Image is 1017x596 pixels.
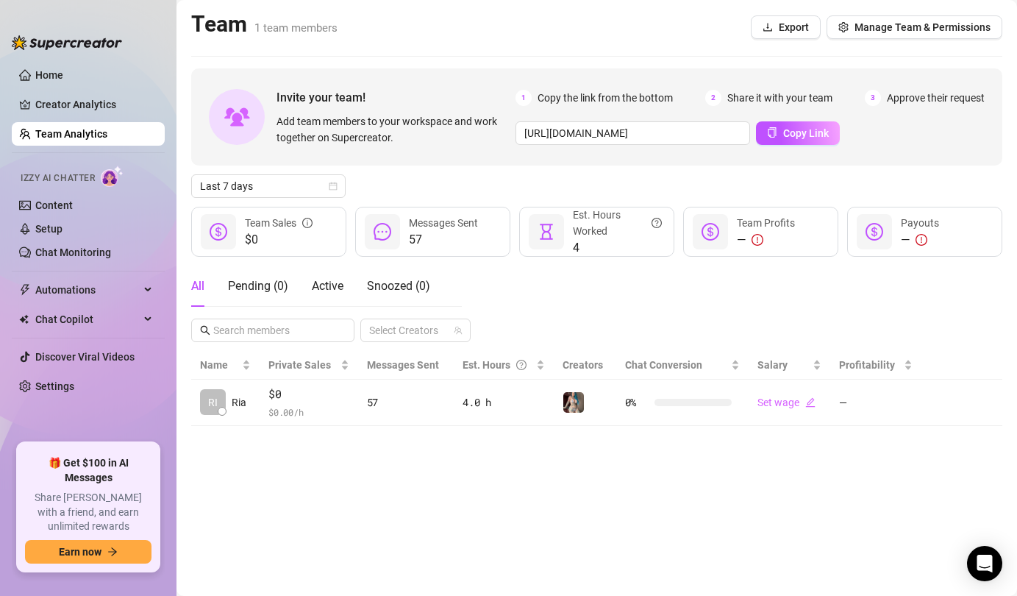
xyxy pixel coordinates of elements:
[367,394,445,411] div: 57
[191,351,260,380] th: Name
[268,359,331,371] span: Private Sales
[374,223,391,241] span: message
[652,207,662,239] span: question-circle
[916,234,927,246] span: exclamation-circle
[830,380,921,426] td: —
[19,314,29,324] img: Chat Copilot
[228,277,288,295] div: Pending ( 0 )
[737,231,795,249] div: —
[409,231,478,249] span: 57
[200,325,210,336] span: search
[268,386,349,403] span: $0
[702,223,719,241] span: dollar-circle
[12,35,122,50] img: logo-BBDzfeDw.svg
[25,456,151,485] span: 🎁 Get $100 in AI Messages
[312,279,343,293] span: Active
[573,239,662,257] span: 4
[200,357,239,373] span: Name
[254,21,338,35] span: 1 team members
[268,405,349,419] span: $ 0.00 /h
[367,359,439,371] span: Messages Sent
[737,217,795,229] span: Team Profits
[563,392,584,413] img: Riae
[839,359,895,371] span: Profitability
[276,113,510,146] span: Add team members to your workspace and work together on Supercreator.
[538,90,673,106] span: Copy the link from the bottom
[838,22,849,32] span: setting
[866,223,883,241] span: dollar-circle
[245,215,313,231] div: Team Sales
[727,90,832,106] span: Share it with your team
[210,223,227,241] span: dollar-circle
[573,207,662,239] div: Est. Hours Worked
[367,279,430,293] span: Snoozed ( 0 )
[763,22,773,32] span: download
[515,90,532,106] span: 1
[35,93,153,116] a: Creator Analytics
[901,217,939,229] span: Payouts
[554,351,615,380] th: Creators
[302,215,313,231] span: info-circle
[35,128,107,140] a: Team Analytics
[25,540,151,564] button: Earn nowarrow-right
[191,10,338,38] h2: Team
[967,546,1002,581] div: Open Intercom Messenger
[245,231,313,249] span: $0
[901,231,939,249] div: —
[101,166,124,187] img: AI Chatter
[625,394,649,411] span: 0 %
[35,308,140,331] span: Chat Copilot
[463,357,533,373] div: Est. Hours
[887,90,985,106] span: Approve their request
[35,246,111,258] a: Chat Monitoring
[756,121,840,145] button: Copy Link
[779,21,809,33] span: Export
[35,223,63,235] a: Setup
[35,380,74,392] a: Settings
[35,278,140,302] span: Automations
[854,21,991,33] span: Manage Team & Permissions
[752,234,763,246] span: exclamation-circle
[625,359,702,371] span: Chat Conversion
[276,88,515,107] span: Invite your team!
[19,284,31,296] span: thunderbolt
[705,90,721,106] span: 2
[329,182,338,191] span: calendar
[516,357,527,373] span: question-circle
[463,394,545,411] div: 4.0 h
[200,175,337,197] span: Last 7 days
[538,223,555,241] span: hourglass
[409,217,478,229] span: Messages Sent
[757,397,816,408] a: Set wageedit
[232,394,246,411] span: Ria
[208,394,218,411] span: RI
[35,69,63,81] a: Home
[35,351,135,363] a: Discover Viral Videos
[783,127,829,139] span: Copy Link
[805,397,816,408] span: edit
[21,171,95,185] span: Izzy AI Chatter
[213,322,334,338] input: Search members
[107,547,118,557] span: arrow-right
[25,491,151,534] span: Share [PERSON_NAME] with a friend, and earn unlimited rewards
[757,359,788,371] span: Salary
[191,277,204,295] div: All
[865,90,881,106] span: 3
[59,546,101,558] span: Earn now
[827,15,1002,39] button: Manage Team & Permissions
[454,326,463,335] span: team
[35,199,73,211] a: Content
[767,127,777,138] span: copy
[751,15,821,39] button: Export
